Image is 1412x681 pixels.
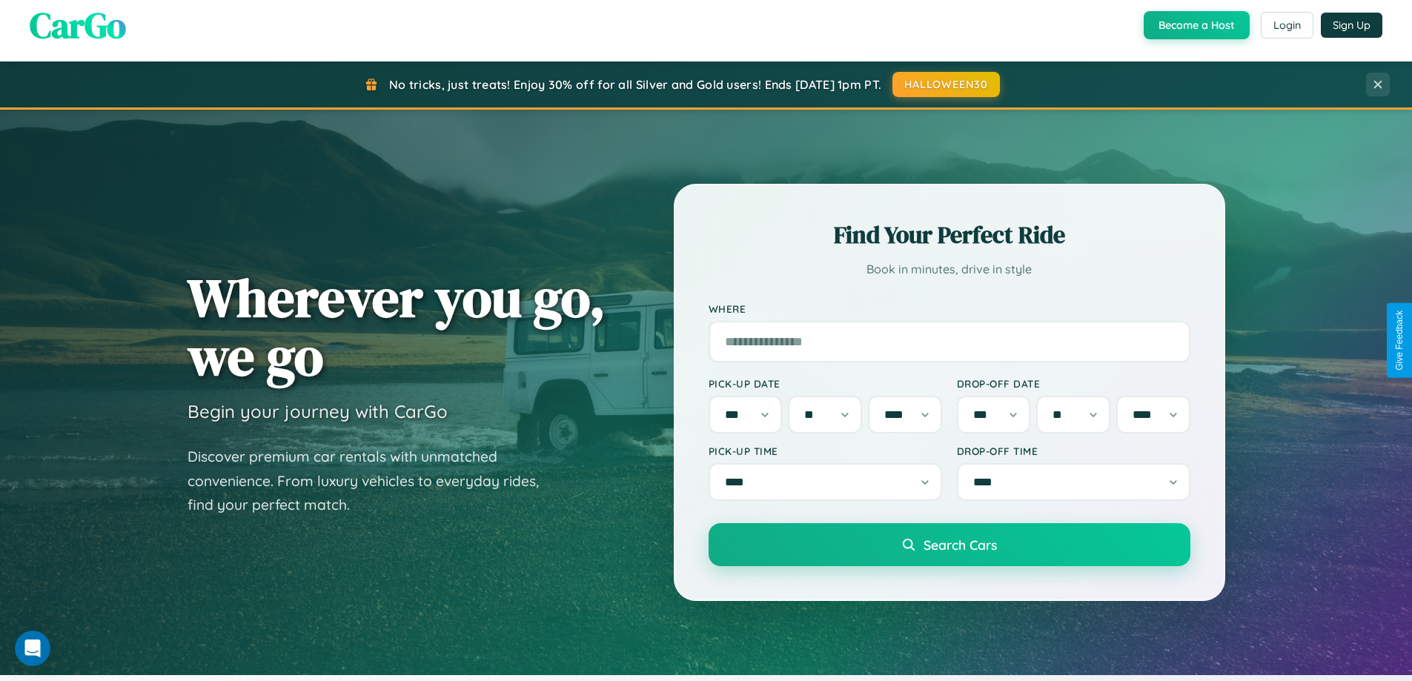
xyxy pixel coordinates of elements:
h1: Wherever you go, we go [188,268,606,385]
p: Book in minutes, drive in style [709,259,1190,280]
span: Search Cars [924,537,997,553]
label: Pick-up Time [709,445,942,457]
label: Where [709,302,1190,315]
iframe: Intercom live chat [15,631,50,666]
button: Search Cars [709,523,1190,566]
button: Sign Up [1321,13,1382,38]
button: Login [1261,12,1313,39]
label: Pick-up Date [709,377,942,390]
button: Become a Host [1144,11,1250,39]
span: CarGo [30,1,126,50]
p: Discover premium car rentals with unmatched convenience. From luxury vehicles to everyday rides, ... [188,445,558,517]
label: Drop-off Date [957,377,1190,390]
span: No tricks, just treats! Enjoy 30% off for all Silver and Gold users! Ends [DATE] 1pm PT. [389,77,881,92]
h3: Begin your journey with CarGo [188,400,448,422]
label: Drop-off Time [957,445,1190,457]
button: HALLOWEEN30 [892,72,1000,97]
h2: Find Your Perfect Ride [709,219,1190,251]
div: Give Feedback [1394,310,1405,371]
